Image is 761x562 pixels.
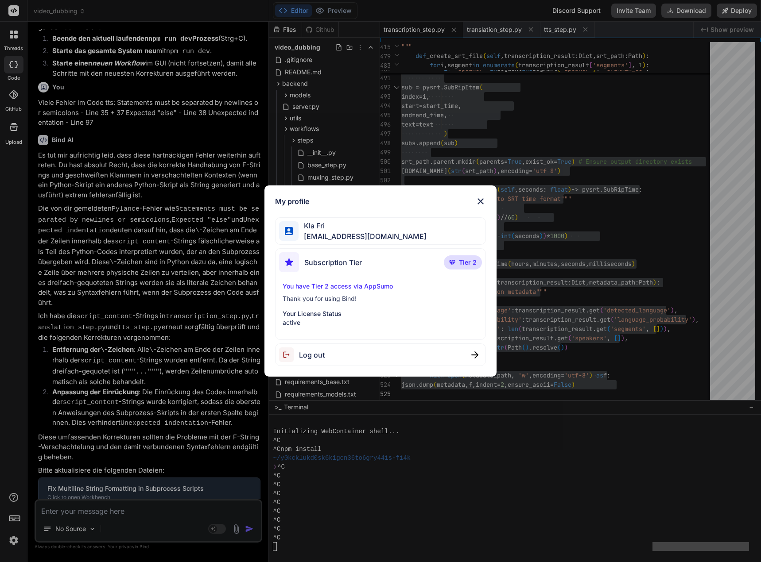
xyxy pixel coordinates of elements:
[285,227,293,235] img: profile
[299,350,325,360] span: Log out
[449,260,455,265] img: premium
[283,318,479,327] p: active
[299,220,427,231] span: Kla Fri
[459,258,477,267] span: Tier 2
[279,252,299,272] img: subscription
[299,231,427,242] span: [EMAIL_ADDRESS][DOMAIN_NAME]
[275,196,309,207] h1: My profile
[304,257,362,268] span: Subscription Tier
[283,294,479,303] p: Thank you for using Bind!
[279,347,299,362] img: logout
[283,282,479,291] p: You have Tier 2 access via AppSumo
[283,309,479,318] p: Your License Status
[475,196,486,207] img: close
[471,351,478,358] img: close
